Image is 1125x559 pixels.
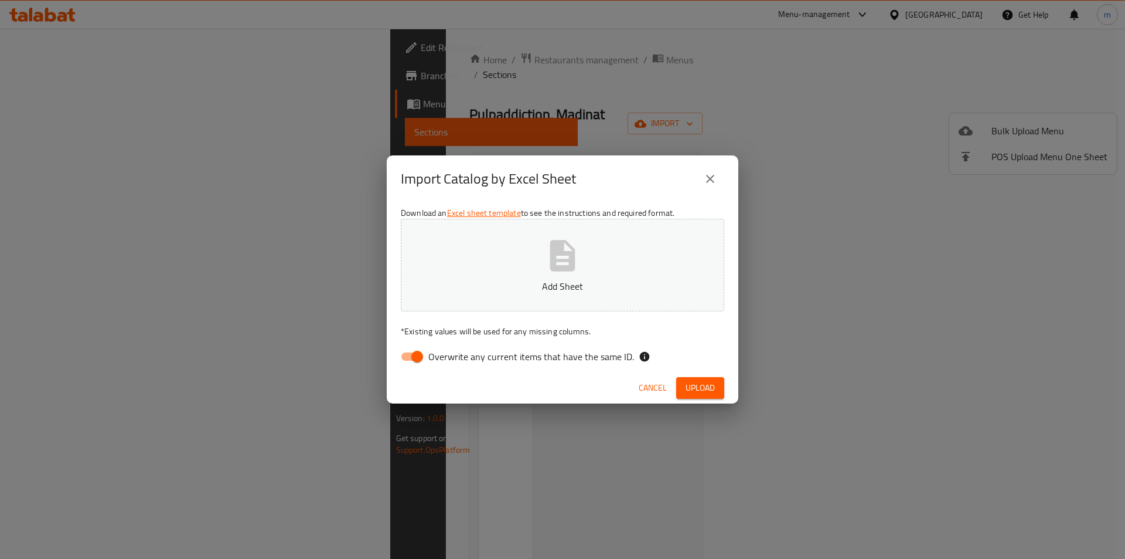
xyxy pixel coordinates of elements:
[401,219,724,311] button: Add Sheet
[696,165,724,193] button: close
[639,381,667,395] span: Cancel
[639,351,650,362] svg: If the overwrite option isn't selected, then the items that match an existing ID will be ignored ...
[387,202,738,372] div: Download an to see the instructions and required format.
[634,377,671,399] button: Cancel
[676,377,724,399] button: Upload
[401,170,576,188] h2: Import Catalog by Excel Sheet
[401,326,724,337] p: Existing values will be used for any missing columns.
[419,279,706,293] p: Add Sheet
[428,350,634,364] span: Overwrite any current items that have the same ID.
[686,381,715,395] span: Upload
[447,205,521,221] a: Excel sheet template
